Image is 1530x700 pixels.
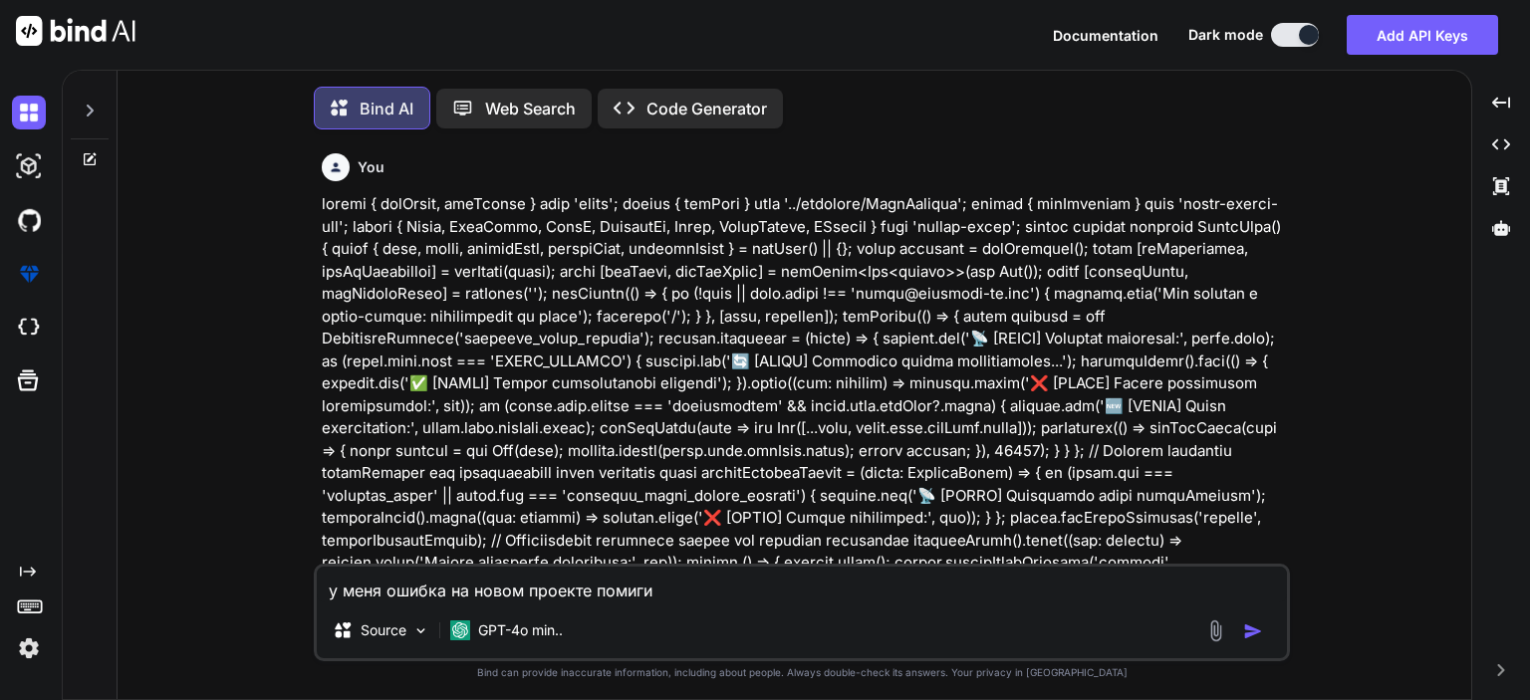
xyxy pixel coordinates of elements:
p: Bind AI [360,97,413,120]
img: Bind AI [16,16,135,46]
p: Web Search [485,97,576,120]
img: settings [12,631,46,665]
img: attachment [1204,619,1227,642]
span: Dark mode [1188,25,1263,45]
span: Documentation [1053,27,1158,44]
h6: You [358,157,384,177]
p: Source [361,620,406,640]
button: Documentation [1053,25,1158,46]
img: GPT-4o mini [450,620,470,640]
p: Code Generator [646,97,767,120]
img: darkChat [12,96,46,129]
img: cloudideIcon [12,311,46,345]
p: GPT-4o min.. [478,620,563,640]
img: icon [1243,621,1263,641]
button: Add API Keys [1347,15,1498,55]
img: premium [12,257,46,291]
textarea: у меня ошибка на новом проекте помиги [317,567,1287,602]
p: Bind can provide inaccurate information, including about people. Always double-check its answers.... [314,665,1290,680]
img: githubDark [12,203,46,237]
img: darkAi-studio [12,149,46,183]
img: Pick Models [412,622,429,639]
